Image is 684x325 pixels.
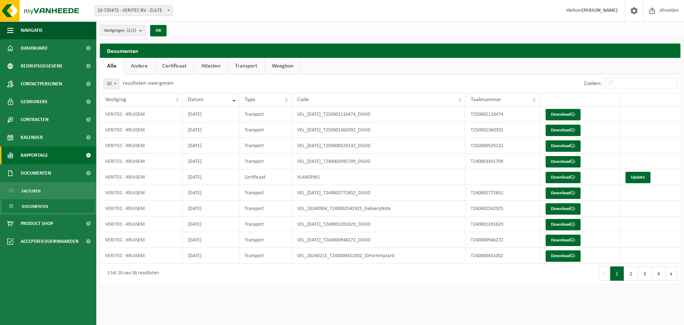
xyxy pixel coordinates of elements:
[465,122,540,138] td: T250001360392
[21,57,62,75] span: Bedrijfsgegevens
[188,97,204,102] span: Datum
[100,248,183,264] td: VERITEC - KRUISEM
[265,58,301,74] a: Weegbon
[546,140,581,152] a: Download
[465,216,540,232] td: T240001391629
[100,25,146,36] button: Vestigingen(2/2)
[610,266,624,281] button: 1
[465,185,540,201] td: T240002772652
[638,266,652,281] button: 3
[584,81,602,86] label: Zoeken:
[194,58,228,74] a: Attesten
[150,25,167,36] button: OK
[546,203,581,215] a: Download
[104,79,119,89] span: 10
[546,250,581,262] a: Download
[292,122,465,138] td: VEL_[DATE]_T250001360392_DIGID
[124,58,155,74] a: Andere
[183,248,239,264] td: [DATE]
[624,266,638,281] button: 2
[183,201,239,216] td: [DATE]
[21,164,51,182] span: Documenten
[155,58,194,74] a: Certificaat
[127,28,136,33] count: (2/2)
[100,138,183,154] td: VERITEC - KRUISEM
[582,8,618,13] strong: [PERSON_NAME]
[292,169,465,185] td: VLA903961
[465,232,540,248] td: T240000946272
[652,266,666,281] button: 4
[100,216,183,232] td: VERITEC - KRUISEM
[239,232,292,248] td: Transport
[21,111,49,129] span: Contracten
[21,21,43,39] span: Navigatie
[465,201,540,216] td: T240002542925
[245,97,255,102] span: Type
[292,154,465,169] td: VEL_[DATE]_T240003491709_DIGID
[183,232,239,248] td: [DATE]
[183,169,239,185] td: [DATE]
[292,216,465,232] td: VEL_[DATE]_T240001391629_DIGID
[95,6,172,16] span: 10-735472 - VERITEC BV - ZULTE
[2,199,95,213] a: Documenten
[666,266,677,281] button: Next
[239,154,292,169] td: Transport
[292,201,465,216] td: VEL_20240904_T240002542925_DeliveryNote
[292,232,465,248] td: VEL_[DATE]_T240000946272_DIGID
[546,156,581,167] a: Download
[100,232,183,248] td: VERITEC - KRUISEM
[104,25,136,36] span: Vestigingen
[183,216,239,232] td: [DATE]
[183,154,239,169] td: [DATE]
[546,187,581,199] a: Download
[546,109,581,120] a: Download
[22,200,48,213] span: Documenten
[100,201,183,216] td: VERITEC - KRUISEM
[183,106,239,122] td: [DATE]
[183,138,239,154] td: [DATE]
[465,154,540,169] td: T240003491709
[292,248,465,264] td: VEL_20240215_T240000451002_IDFormHazard
[599,266,610,281] button: Previous
[626,172,650,183] a: Update
[103,79,119,89] span: 10
[239,248,292,264] td: Transport
[100,185,183,201] td: VERITEC - KRUISEM
[21,75,62,93] span: Contactpersonen
[21,93,47,111] span: Gebruikers
[239,122,292,138] td: Transport
[239,138,292,154] td: Transport
[465,248,540,264] td: T240000451002
[546,172,581,183] a: Download
[103,267,159,280] div: 1 tot 10 van 38 resultaten
[183,122,239,138] td: [DATE]
[292,138,465,154] td: VEL_[DATE]_T250000529132_DIGID
[465,138,540,154] td: T250000529132
[239,216,292,232] td: Transport
[183,185,239,201] td: [DATE]
[94,5,173,16] span: 10-735472 - VERITEC BV - ZULTE
[228,58,264,74] a: Transport
[100,44,680,57] h2: Documenten
[100,106,183,122] td: VERITEC - KRUISEM
[239,106,292,122] td: Transport
[239,201,292,216] td: Transport
[100,154,183,169] td: VERITEC - KRUISEM
[2,184,95,197] a: Facturen
[546,235,581,246] a: Download
[105,97,126,102] span: Vestiging
[546,125,581,136] a: Download
[21,129,43,146] span: Kalender
[21,232,78,250] span: Acceptatievoorwaarden
[22,184,41,198] span: Facturen
[239,185,292,201] td: Transport
[297,97,309,102] span: Code
[465,106,540,122] td: T250002110474
[123,80,173,86] label: resultaten weergeven
[100,58,123,74] a: Alle
[21,215,53,232] span: Product Shop
[292,185,465,201] td: VEL_[DATE]_T240002772652_DIGID
[292,106,465,122] td: VEL_[DATE]_T250002110474_DIGID
[100,169,183,185] td: VERITEC - KRUISEM
[21,146,48,164] span: Rapportage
